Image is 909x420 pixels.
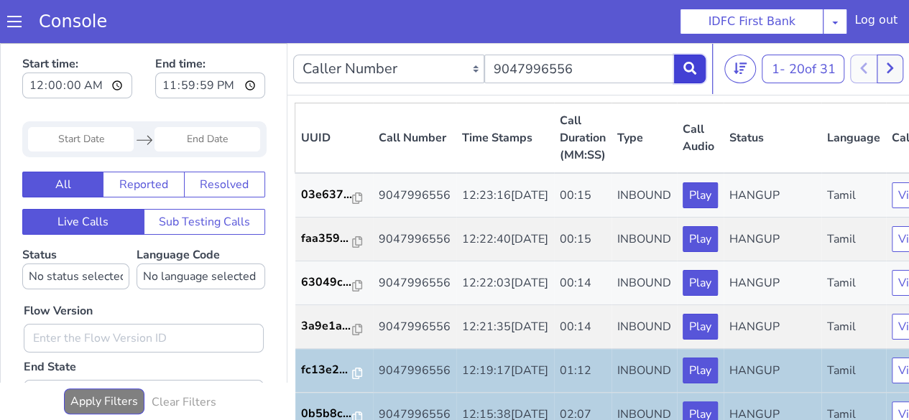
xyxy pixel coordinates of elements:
[554,306,612,350] td: 01:12
[301,187,353,204] p: faa359...
[612,350,677,393] td: INBOUND
[554,350,612,393] td: 02:07
[612,60,677,131] th: Type
[22,11,124,32] a: Console
[301,230,367,248] a: 63049c...
[821,60,886,131] th: Language
[301,274,353,291] p: 3a9e1a...
[155,29,265,55] input: End time:
[373,262,456,306] td: 9047996556
[301,143,367,160] a: 03e637...
[854,11,898,34] div: Log out
[373,350,456,393] td: 9047996556
[22,8,132,60] label: Start time:
[683,271,718,297] button: Play
[612,130,677,174] td: INBOUND
[154,84,260,108] input: End Date
[724,306,821,350] td: HANGUP
[724,350,821,393] td: HANGUP
[612,262,677,306] td: INBOUND
[155,8,265,60] label: End time:
[301,187,367,204] a: faa359...
[683,139,718,165] button: Play
[456,350,554,393] td: 12:15:38[DATE]
[554,174,612,218] td: 00:15
[24,315,76,332] label: End State
[788,17,835,34] span: 20 of 31
[683,314,718,340] button: Play
[456,130,554,174] td: 12:23:16[DATE]
[301,318,353,335] p: fc13e2...
[103,129,184,154] button: Reported
[554,218,612,262] td: 00:14
[554,130,612,174] td: 00:15
[821,130,886,174] td: Tamil
[22,166,144,192] button: Live Calls
[373,60,456,131] th: Call Number
[612,174,677,218] td: INBOUND
[22,129,103,154] button: All
[456,174,554,218] td: 12:22:40[DATE]
[301,362,353,379] p: 0b5b8c...
[762,11,844,40] button: 1- 20of 31
[456,306,554,350] td: 12:19:17[DATE]
[554,60,612,131] th: Call Duration (MM:SS)
[456,218,554,262] td: 12:22:03[DATE]
[22,204,129,246] label: Status
[64,345,144,371] button: Apply Filters
[137,204,265,246] label: Language Code
[301,274,367,291] a: 3a9e1a...
[24,281,264,309] input: Enter the Flow Version ID
[24,337,264,365] input: Enter the End State Value
[680,9,823,34] button: IDFC First Bank
[724,60,821,131] th: Status
[137,220,265,246] select: Language Code
[821,306,886,350] td: Tamil
[301,362,367,379] a: 0b5b8c...
[373,306,456,350] td: 9047996556
[683,227,718,253] button: Play
[821,174,886,218] td: Tamil
[821,350,886,393] td: Tamil
[184,129,265,154] button: Resolved
[301,143,353,160] p: 03e637...
[724,174,821,218] td: HANGUP
[373,174,456,218] td: 9047996556
[295,60,373,131] th: UUID
[22,220,129,246] select: Status
[554,262,612,306] td: 00:14
[612,306,677,350] td: INBOUND
[28,84,134,108] input: Start Date
[612,218,677,262] td: INBOUND
[144,166,266,192] button: Sub Testing Calls
[373,130,456,174] td: 9047996556
[24,259,93,276] label: Flow Version
[724,218,821,262] td: HANGUP
[484,11,675,40] input: Enter the Caller Number
[301,230,353,248] p: 63049c...
[724,130,821,174] td: HANGUP
[677,60,724,131] th: Call Audio
[152,353,216,366] h6: Clear Filters
[22,29,132,55] input: Start time:
[683,358,718,384] button: Play
[456,60,554,131] th: Time Stamps
[683,183,718,209] button: Play
[301,318,367,335] a: fc13e2...
[821,262,886,306] td: Tamil
[724,262,821,306] td: HANGUP
[373,218,456,262] td: 9047996556
[821,218,886,262] td: Tamil
[456,262,554,306] td: 12:21:35[DATE]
